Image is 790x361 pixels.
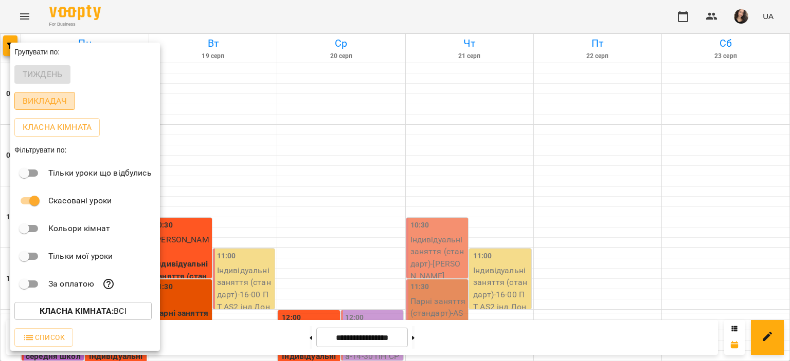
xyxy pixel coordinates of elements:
[48,195,112,207] p: Скасовані уроки
[23,95,67,107] p: Викладач
[48,222,110,235] p: Кольори кімнат
[40,306,114,316] b: Класна кімната :
[23,331,65,344] span: Список
[10,141,160,159] div: Фільтрувати по:
[14,92,75,110] button: Викладач
[14,118,100,137] button: Класна кімната
[48,250,113,262] p: Тільки мої уроки
[14,328,73,347] button: Список
[14,302,152,320] button: Класна кімната:Всі
[48,167,152,179] p: Тільки уроки що відбулись
[10,43,160,61] div: Групувати по:
[48,278,94,290] p: За оплатою
[23,121,92,134] p: Класна кімната
[40,305,127,317] p: Всі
